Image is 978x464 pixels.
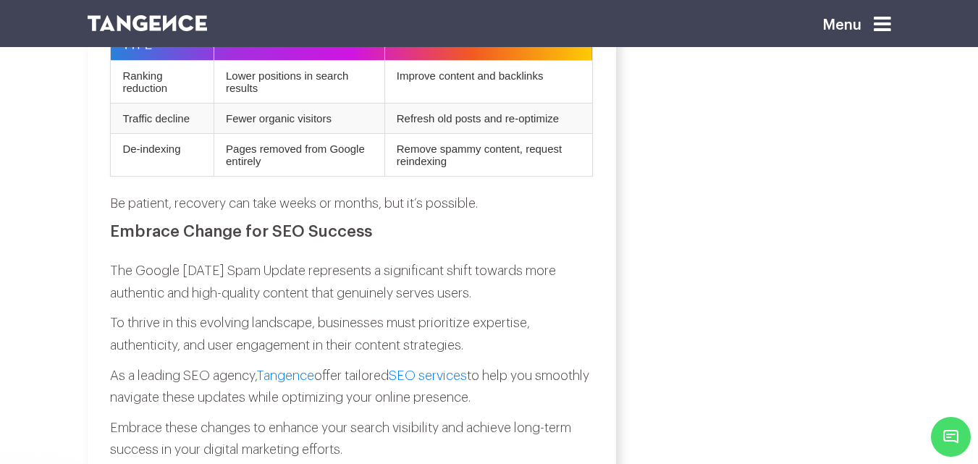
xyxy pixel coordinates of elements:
[214,60,385,103] td: Lower positions in search results
[214,133,385,176] td: Pages removed from Google entirely
[110,193,592,215] p: Be patient, recovery can take weeks or months, but it’s possible.
[111,103,214,133] td: Traffic decline
[389,369,467,382] a: SEO services
[384,133,592,176] td: Remove spammy content, request reindexing
[256,369,314,382] a: Tangence
[110,417,592,461] p: Embrace these changes to enhance your search visibility and achieve long-term success in your dig...
[110,312,592,356] p: To thrive in this evolving landscape, businesses must prioritize expertise, authenticity, and use...
[931,417,971,457] span: Chat Widget
[384,60,592,103] td: Improve content and backlinks
[110,365,592,409] p: As a leading SEO agency, offer tailored to help you smoothly navigate these updates while optimiz...
[111,60,214,103] td: Ranking reduction
[384,103,592,133] td: Refresh old posts and re-optimize
[110,260,592,304] p: The Google [DATE] Spam Update represents a significant shift towards more authentic and high-qual...
[110,223,592,240] h2: Embrace Change for SEO Success
[88,15,208,31] img: logo SVG
[111,133,214,176] td: De-indexing
[214,103,385,133] td: Fewer organic visitors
